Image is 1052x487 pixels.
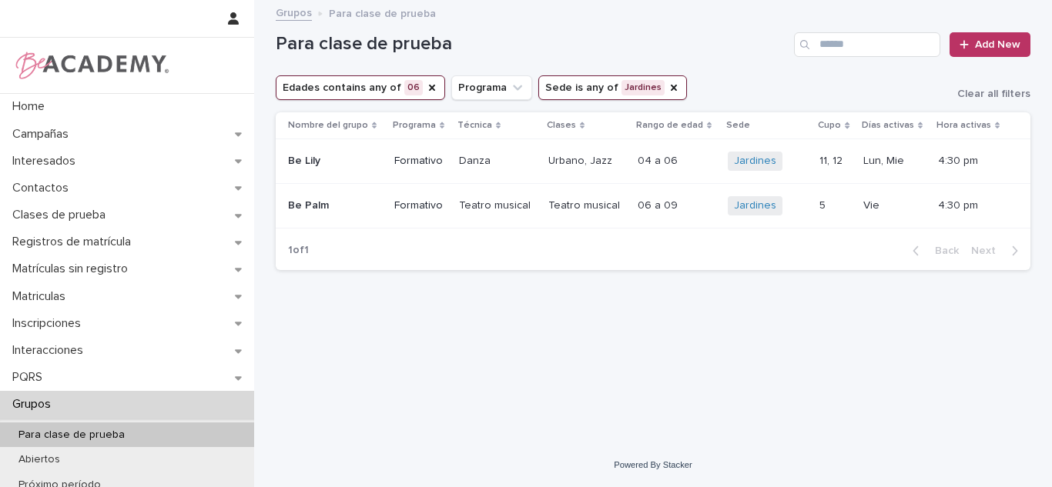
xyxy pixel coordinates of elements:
[548,155,625,168] p: Urbano, Jazz
[6,181,81,195] p: Contactos
[6,397,63,412] p: Grupos
[457,117,492,134] p: Técnica
[538,75,687,100] button: Sede
[276,3,312,21] a: Grupos
[394,199,447,212] p: Formativo
[6,370,55,385] p: PQRS
[945,88,1030,99] button: Clear all filters
[926,245,959,256] span: Back
[938,155,1006,168] p: 4:30 pm
[6,208,118,222] p: Clases de prueba
[862,117,914,134] p: Días activas
[6,289,78,304] p: Matriculas
[276,139,1030,184] tr: Be LilyFormativoDanzaUrbano, Jazz04 a 0604 a 06 Jardines 11, 1211, 12 Lun, MieLun, Mie 4:30 pm
[900,244,965,258] button: Back
[276,75,445,100] button: Edades
[726,117,750,134] p: Sede
[863,196,883,212] p: Vie
[276,232,321,269] p: 1 of 1
[975,39,1020,50] span: Add New
[547,117,576,134] p: Clases
[329,4,436,21] p: Para clase de prueba
[734,155,776,168] a: Jardines
[638,196,681,212] p: 06 a 09
[276,183,1030,228] tr: Be PalmFormativoTeatro musicalTeatro musical06 a 0906 a 09 Jardines 55 VieVie 4:30 pm
[614,460,692,469] a: Powered By Stacker
[863,152,907,168] p: Lun, Mie
[734,199,776,212] a: Jardines
[938,199,1006,212] p: 4:30 pm
[957,88,1030,99] span: Clear all filters
[459,155,536,168] p: Danza
[12,50,170,81] img: WPrjXfSUmiLcdUfaYY4Q
[394,155,447,168] p: Formativo
[638,152,681,168] p: 04 a 06
[6,99,57,114] p: Home
[636,117,703,134] p: Rango de edad
[818,117,841,134] p: Cupo
[936,117,991,134] p: Hora activas
[393,117,436,134] p: Programa
[965,244,1030,258] button: Next
[950,32,1030,57] a: Add New
[459,199,536,212] p: Teatro musical
[288,155,374,168] p: Be Lily
[276,33,788,55] h1: Para clase de prueba
[6,262,140,276] p: Matrículas sin registro
[6,154,88,168] p: Interesados
[819,196,829,212] p: 5
[6,429,137,442] p: Para clase de prueba
[971,245,1005,256] span: Next
[288,117,368,134] p: Nombre del grupo
[288,199,374,212] p: Be Palm
[6,453,72,466] p: Abiertos
[451,75,532,100] button: Programa
[819,152,846,168] p: 11, 12
[6,316,93,331] p: Inscripciones
[6,235,143,249] p: Registros de matrícula
[6,127,81,142] p: Campañas
[6,343,95,358] p: Interacciones
[794,32,940,57] input: Search
[548,199,625,212] p: Teatro musical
